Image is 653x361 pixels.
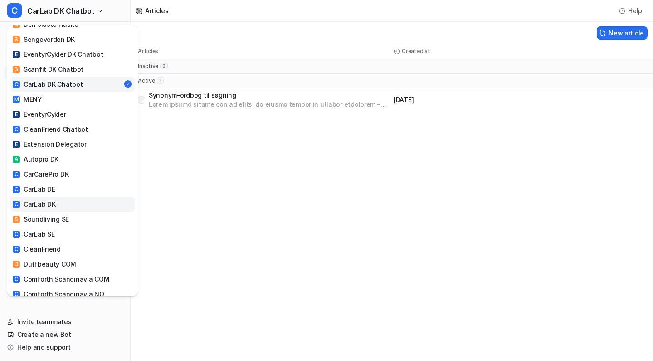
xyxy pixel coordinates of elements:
[13,171,20,178] span: C
[13,276,20,283] span: C
[13,94,42,104] div: MENY
[13,291,20,298] span: C
[13,214,69,224] div: Soundliving SE
[13,51,20,58] span: E
[13,289,104,299] div: Comforth Scandinavia NO
[13,141,20,148] span: E
[13,109,66,119] div: EventyrCykler
[13,66,20,73] span: S
[13,186,20,193] span: C
[13,274,109,284] div: Comforth Scandinavia COM
[13,244,61,254] div: CleanFriend
[13,111,20,118] span: E
[7,3,22,18] span: C
[13,35,75,44] div: Sengeverden DK
[13,156,20,163] span: A
[13,36,20,43] span: S
[13,261,20,268] span: D
[7,25,138,296] div: CCarLab DK Chatbot
[13,139,87,149] div: Extension Delegator
[13,169,68,179] div: CarCarePro DK
[13,231,20,238] span: C
[13,79,83,89] div: CarLab DK Chatbot
[13,259,76,269] div: Duffbeauty COM
[13,216,20,223] span: S
[13,201,20,208] span: C
[13,229,54,239] div: CarLab SE
[27,5,94,17] span: CarLab DK Chatbot
[13,81,20,88] span: C
[13,96,20,103] span: M
[13,49,103,59] div: EventyrCykler DK Chatbot
[13,154,58,164] div: Autopro DK
[13,64,83,74] div: Scanfit DK Chatbot
[13,124,88,134] div: CleanFriend Chatbot
[13,199,55,209] div: CarLab DK
[13,246,20,253] span: C
[13,126,20,133] span: C
[13,184,55,194] div: CarLab DE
